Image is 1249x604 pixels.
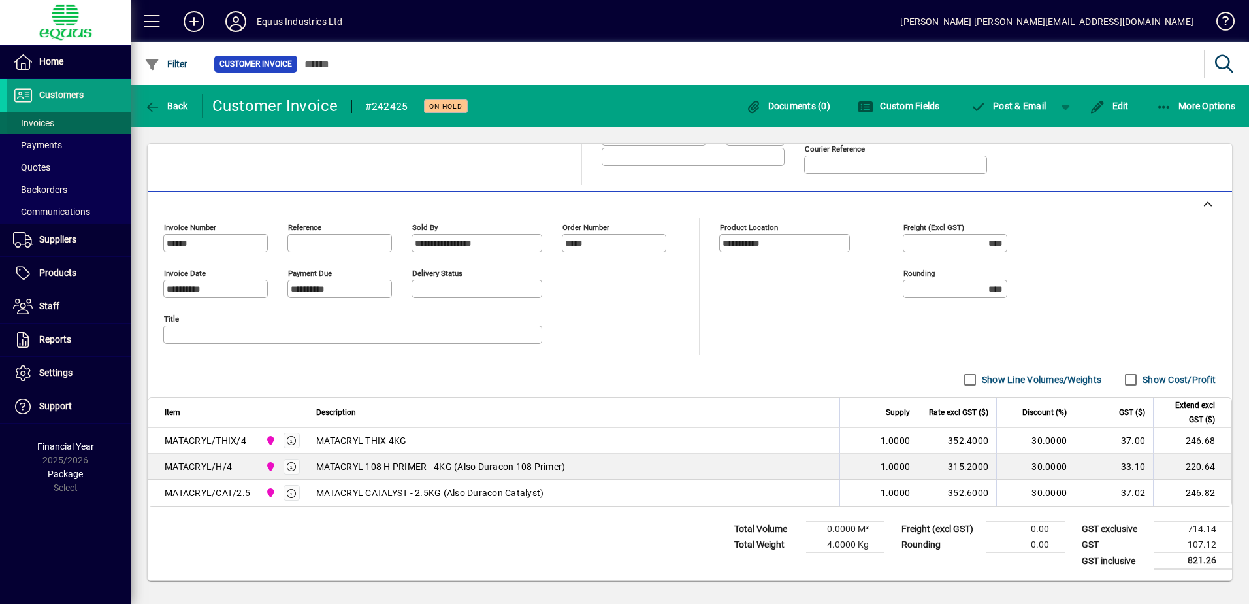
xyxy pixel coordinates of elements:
button: Custom Fields [854,94,943,118]
button: Add [173,10,215,33]
td: 37.02 [1075,480,1153,506]
span: Back [144,101,188,111]
span: Staff [39,301,59,311]
td: GST inclusive [1075,553,1154,569]
button: Edit [1086,94,1132,118]
div: MATACRYL/CAT/2.5 [165,486,250,499]
span: P [993,101,999,111]
span: Customers [39,90,84,100]
button: More Options [1153,94,1239,118]
span: Documents (0) [745,101,830,111]
span: ost & Email [971,101,1046,111]
span: On hold [429,102,462,110]
mat-label: Title [164,314,179,324]
td: Rounding [895,537,986,553]
div: #242425 [365,96,408,117]
div: [PERSON_NAME] [PERSON_NAME][EMAIL_ADDRESS][DOMAIN_NAME] [900,11,1193,32]
span: Support [39,401,72,411]
span: Discount (%) [1022,405,1067,420]
button: Filter [141,52,191,76]
div: 315.2000 [926,460,988,473]
mat-label: Freight (excl GST) [903,223,964,232]
a: Home [7,46,131,78]
span: 1.0000 [881,486,911,499]
span: MATACRYL THIX 4KG [316,434,406,447]
div: Customer Invoice [212,95,338,116]
td: 246.68 [1153,428,1231,454]
mat-label: Delivery status [412,269,462,278]
td: 220.64 [1153,454,1231,480]
td: 107.12 [1154,537,1232,553]
a: Communications [7,201,131,223]
span: Invoices [13,118,54,128]
mat-label: Invoice date [164,269,206,278]
span: 1.0000 [881,460,911,473]
button: Back [141,94,191,118]
td: 30.0000 [996,428,1075,454]
a: Backorders [7,178,131,201]
mat-label: Rounding [903,269,935,278]
td: 0.00 [986,537,1065,553]
span: Financial Year [37,441,94,452]
a: Support [7,390,131,423]
mat-label: Courier Reference [805,144,865,154]
span: Edit [1090,101,1129,111]
a: Invoices [7,112,131,134]
td: 33.10 [1075,454,1153,480]
td: 0.0000 M³ [806,522,884,537]
td: GST [1075,537,1154,553]
td: 30.0000 [996,454,1075,480]
mat-label: Order number [562,223,609,232]
span: 2N NORTHERN [262,433,277,448]
button: Profile [215,10,257,33]
span: Custom Fields [858,101,940,111]
td: GST exclusive [1075,522,1154,537]
td: 37.00 [1075,428,1153,454]
span: Extend excl GST ($) [1161,398,1215,427]
a: Quotes [7,156,131,178]
button: Documents (0) [742,94,834,118]
div: 352.6000 [926,486,988,499]
td: 30.0000 [996,480,1075,506]
span: Home [39,56,63,67]
label: Show Line Volumes/Weights [979,373,1101,386]
mat-label: Sold by [412,223,438,232]
span: Supply [886,405,910,420]
a: Staff [7,290,131,323]
td: Total Volume [728,522,806,537]
td: 4.0000 Kg [806,537,884,553]
a: Products [7,257,131,290]
app-page-header-button: Back [131,94,203,118]
span: Suppliers [39,234,76,244]
span: Customer Invoice [219,58,292,71]
span: Reports [39,334,71,344]
span: Quotes [13,162,50,173]
div: MATACRYL/H/4 [165,460,232,473]
span: Description [316,405,356,420]
div: 352.4000 [926,434,988,447]
span: GST ($) [1119,405,1145,420]
mat-label: Reference [288,223,321,232]
td: Total Weight [728,537,806,553]
span: Backorders [13,184,67,195]
span: 2N NORTHERN [262,460,277,474]
div: Equus Industries Ltd [257,11,343,32]
a: Settings [7,357,131,390]
span: Products [39,267,76,278]
span: 1.0000 [881,434,911,447]
span: Settings [39,367,73,378]
span: Rate excl GST ($) [929,405,988,420]
span: Filter [144,59,188,69]
td: 821.26 [1154,553,1232,569]
span: MATACRYL 108 H PRIMER - 4KG (Also Duracon 108 Primer) [316,460,565,473]
td: Freight (excl GST) [895,522,986,537]
a: Payments [7,134,131,156]
span: MATACRYL CATALYST - 2.5KG (Also Duracon Catalyst) [316,486,543,499]
button: Post & Email [964,94,1053,118]
mat-label: Invoice number [164,223,216,232]
span: 2N NORTHERN [262,486,277,500]
label: Show Cost/Profit [1140,373,1216,386]
a: Reports [7,324,131,356]
a: Knowledge Base [1207,3,1233,45]
td: 246.82 [1153,480,1231,506]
